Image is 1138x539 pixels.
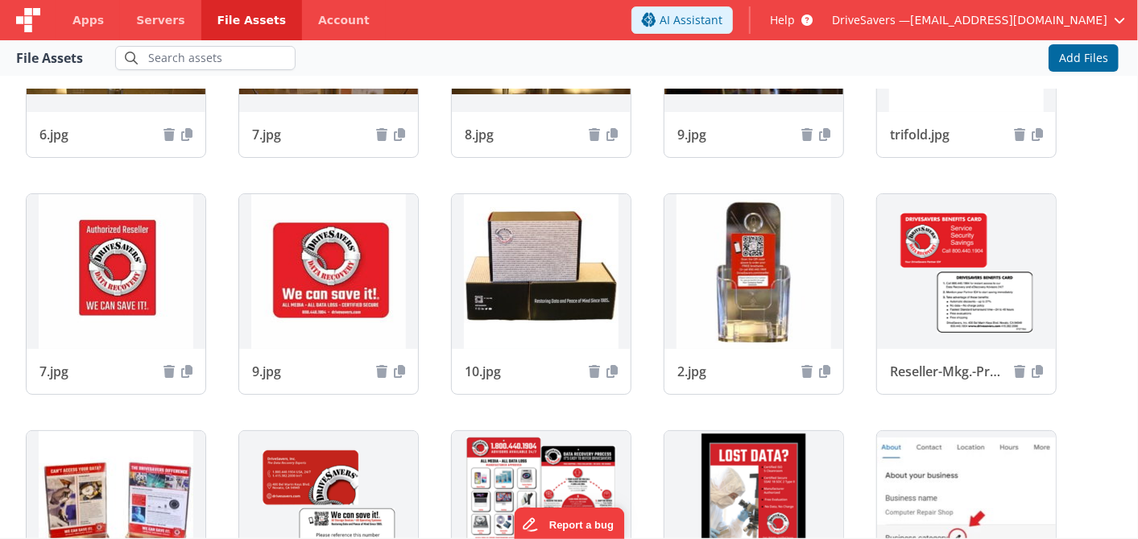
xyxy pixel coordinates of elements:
div: File Assets [16,48,83,68]
button: AI Assistant [631,6,733,34]
button: Add Files [1049,44,1119,72]
span: 9.jpg [677,125,795,144]
span: trifold.jpg [890,125,1008,144]
span: 8.jpg [465,125,582,144]
span: Reseller-Mkg.-Products.png [890,362,1008,381]
span: Servers [136,12,184,28]
span: [EMAIL_ADDRESS][DOMAIN_NAME] [910,12,1107,28]
span: 2.jpg [677,362,795,381]
input: Search assets [115,46,296,70]
span: Help [770,12,795,28]
span: AI Assistant [660,12,722,28]
span: 6.jpg [39,125,157,144]
span: File Assets [217,12,287,28]
span: 7.jpg [252,125,370,144]
span: 10.jpg [465,362,582,381]
button: DriveSavers — [EMAIL_ADDRESS][DOMAIN_NAME] [832,12,1125,28]
span: 9.jpg [252,362,370,381]
span: DriveSavers — [832,12,910,28]
span: 7.jpg [39,362,157,381]
span: Apps [72,12,104,28]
